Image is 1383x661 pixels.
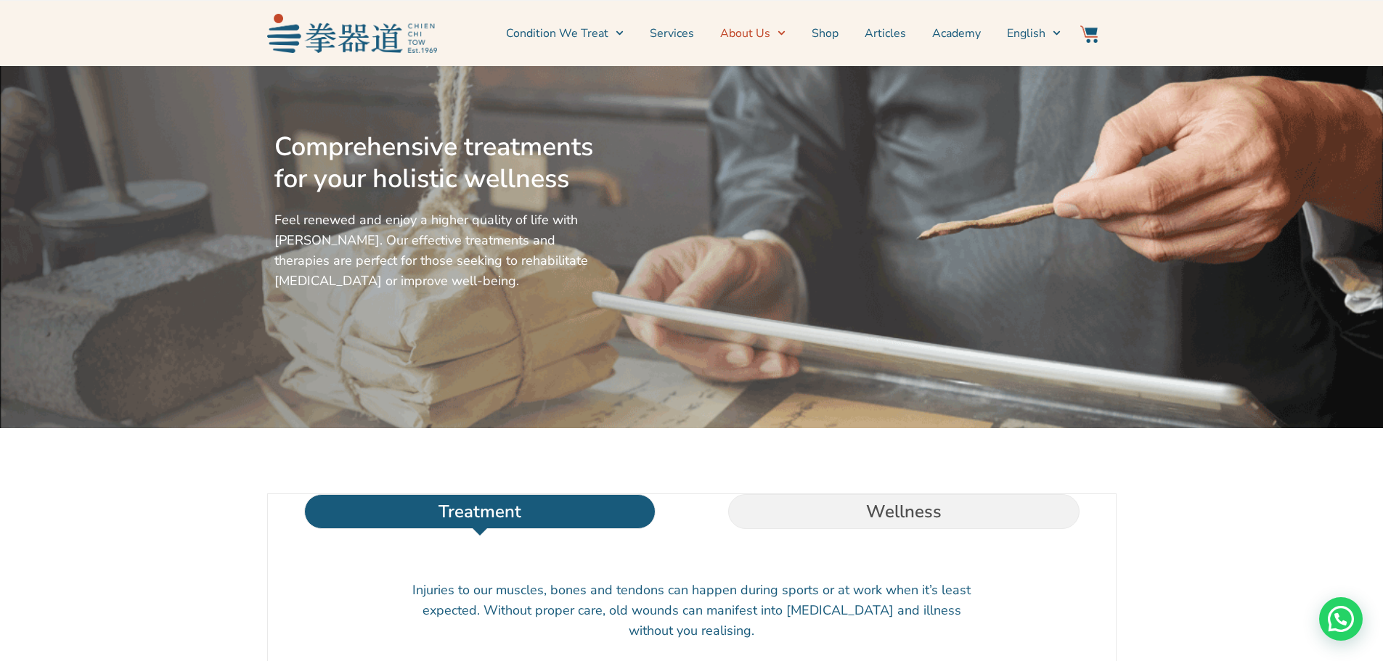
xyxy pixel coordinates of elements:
[865,15,906,52] a: Articles
[274,210,600,291] p: Feel renewed and enjoy a higher quality of life with [PERSON_NAME]. Our effective treatments and ...
[812,15,839,52] a: Shop
[412,580,971,641] p: Injuries to our muscles, bones and tendons can happen during sports or at work when it’s least ex...
[932,15,981,52] a: Academy
[1080,25,1098,43] img: Website Icon-03
[274,131,600,195] h2: Comprehensive treatments for your holistic wellness
[720,15,786,52] a: About Us
[1007,15,1061,52] a: English
[444,15,1061,52] nav: Menu
[650,15,694,52] a: Services
[1007,25,1045,42] span: English
[506,15,624,52] a: Condition We Treat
